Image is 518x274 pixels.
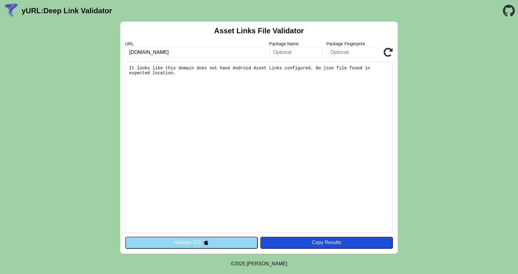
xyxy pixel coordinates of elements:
div: Copy Results [263,240,390,245]
pre: It looks like this domain does not have Android Asset Links configured. No json file found in exp... [125,62,393,233]
input: Required [125,47,265,58]
img: appleIcon.svg [203,240,209,245]
input: Optional [269,47,323,58]
footer: © [231,254,287,274]
a: Michael Ibragimchayev's Personal Site [247,261,287,266]
label: Package Name [269,41,323,46]
button: Validate iOS [125,237,258,248]
span: 2025 [234,261,245,266]
label: Package Fingerprint [326,41,380,46]
button: Copy Results [260,237,393,248]
label: URL [125,41,265,46]
img: yURL Logo [3,3,19,19]
input: Optional [326,47,380,58]
a: yURL:Deep Link Validator [22,6,112,15]
h2: Asset Links File Validator [214,27,304,35]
